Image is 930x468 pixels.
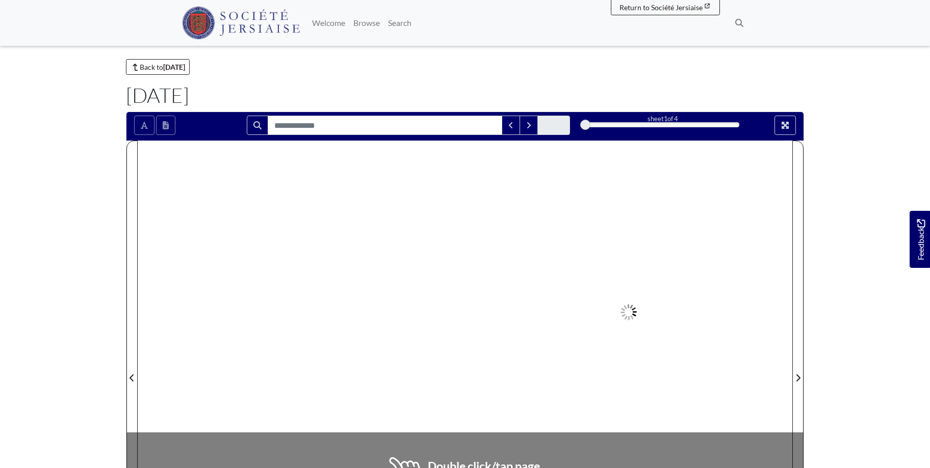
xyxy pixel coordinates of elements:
strong: [DATE] [163,63,185,71]
h1: [DATE] [126,83,804,107]
a: Browse [349,13,384,33]
button: Next Match [520,116,538,135]
input: Search for [268,116,502,135]
a: Welcome [308,13,349,33]
button: Toggle text selection (Alt+T) [134,116,154,135]
button: Full screen mode [774,116,796,135]
span: Return to Société Jersiaise [619,3,703,12]
span: Feedback [915,219,927,260]
div: sheet of 4 [585,114,739,124]
button: Search [247,116,268,135]
span: 1 [664,115,667,123]
button: Previous Match [502,116,520,135]
img: Société Jersiaise [182,7,300,39]
a: Société Jersiaise logo [182,4,300,42]
button: Open transcription window [156,116,175,135]
a: Search [384,13,416,33]
a: Back to[DATE] [126,59,190,75]
a: Would you like to provide feedback? [910,211,930,268]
